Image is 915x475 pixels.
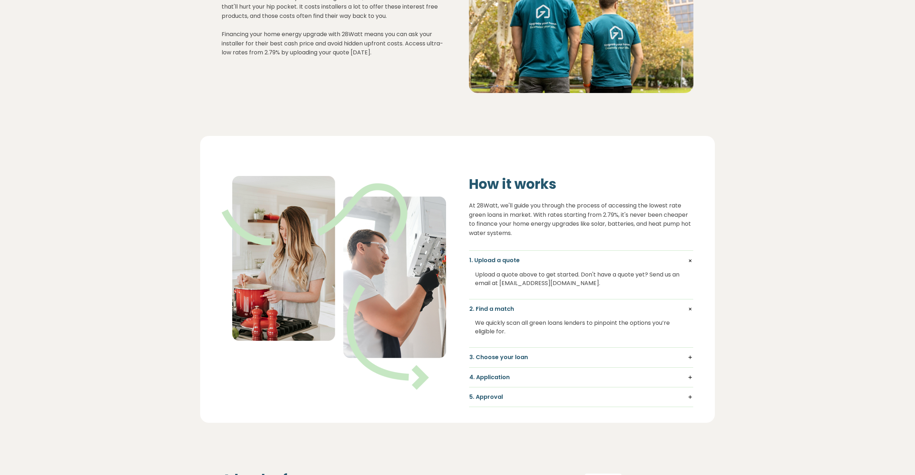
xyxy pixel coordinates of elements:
h2: How it works [469,176,693,192]
h5: 5. Approval [469,393,693,401]
h5: 2. Find a match [469,305,693,313]
h5: 3. Choose your loan [469,353,693,361]
h5: 4. Application [469,373,693,381]
img: Illustration showing finance steps [222,176,446,390]
h5: 1. Upload a quote [469,256,693,264]
p: At 28Watt, we'll guide you through the process of accessing the lowest rate green loans in market... [469,201,693,237]
div: Upload a quote above to get started. Don't have a quote yet? Send us an email at [EMAIL_ADDRESS][... [475,265,687,293]
div: We quickly scan all green loans lenders to pinpoint the options you’re eligible for. [475,313,687,342]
